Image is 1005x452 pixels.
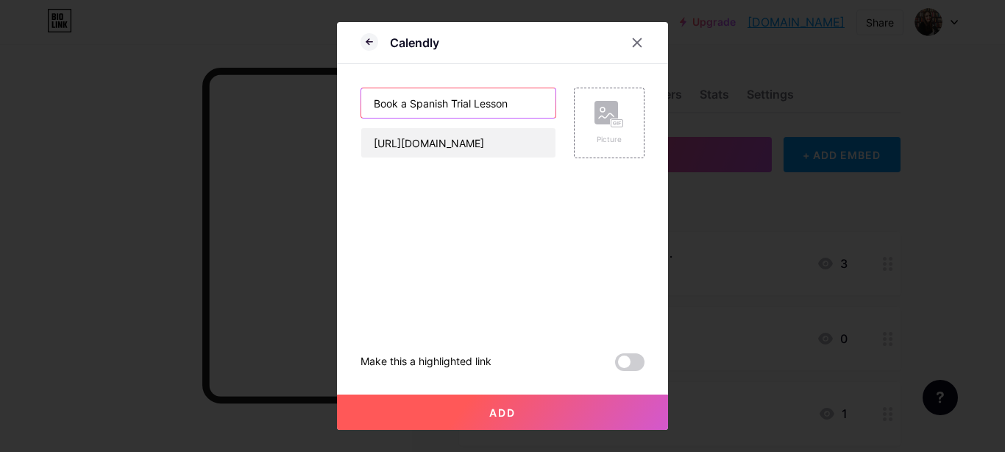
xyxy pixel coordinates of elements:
input: Title [361,88,555,118]
div: Calendly [390,34,439,52]
div: Make this a highlighted link [361,353,491,371]
span: Add [489,406,516,419]
input: URL [361,128,555,158]
div: Picture [594,134,624,145]
button: Add [337,395,668,430]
